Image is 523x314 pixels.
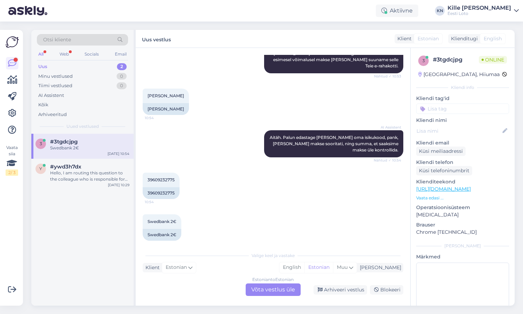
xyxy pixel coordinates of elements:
span: #3tgdcjpg [50,139,78,145]
div: Uus [38,63,47,70]
span: English [484,35,502,42]
div: Vaata siia [6,144,18,176]
p: Chrome [TECHNICAL_ID] [416,229,509,236]
p: Operatsioonisüsteem [416,204,509,211]
div: Socials [83,50,100,59]
span: Nähtud ✓ 10:54 [374,158,401,163]
label: Uus vestlus [142,34,171,43]
span: Nähtud ✓ 10:53 [374,74,401,79]
span: 10:54 [145,199,171,205]
div: [PERSON_NAME] [357,264,401,271]
div: Swedbank 2€ [50,145,129,151]
div: Aktiivne [376,5,418,17]
div: Kõik [38,101,48,108]
p: Märkmed [416,253,509,261]
div: [PERSON_NAME] [416,243,509,249]
div: Võta vestlus üle [246,283,301,296]
img: Askly Logo [6,35,19,49]
div: 2 / 3 [6,170,18,176]
span: Estonian [166,264,187,271]
div: 0 [117,82,127,89]
div: Estonian [304,262,333,273]
div: AI Assistent [38,92,64,99]
div: Küsi meiliaadressi [416,147,466,156]
div: English [279,262,304,273]
div: 0 [117,73,127,80]
div: KN [435,6,445,16]
div: Klient [143,264,160,271]
div: Minu vestlused [38,73,73,80]
p: Kliendi telefon [416,159,509,166]
span: #ywd3h7dx [50,164,81,170]
p: Brauser [416,221,509,229]
p: Kliendi tag'id [416,95,509,102]
div: Estonian to Estonian [252,276,294,283]
div: Email [113,50,128,59]
span: Muu [337,264,348,270]
input: Lisa nimi [417,127,501,135]
span: 10:54 [145,115,171,121]
div: Eesti Loto [447,11,511,16]
span: AI Assistent [375,125,401,130]
div: Valige keel ja vastake [143,253,403,259]
div: # 3tgdcjpg [433,56,479,64]
span: [PERSON_NAME] [148,93,184,98]
span: Otsi kliente [43,36,71,43]
a: Kille [PERSON_NAME]Eesti Loto [447,5,519,16]
div: Arhiveeri vestlus [314,285,367,295]
div: Web [58,50,70,59]
div: Blokeeri [370,285,403,295]
span: 39609232775 [148,177,175,182]
div: 39609232775 [143,187,180,199]
span: 3 [40,141,42,146]
div: Klienditugi [448,35,478,42]
span: Online [479,56,507,64]
div: Klient [395,35,412,42]
span: 3 [422,58,425,63]
div: Hello, I am routing this question to the colleague who is responsible for this topic. The reply m... [50,170,129,182]
div: [DATE] 10:54 [108,151,129,156]
div: 2 [117,63,127,70]
div: [PERSON_NAME] [143,103,189,115]
span: Estonian [418,35,439,42]
p: Klienditeekond [416,178,509,185]
div: Küsi telefoninumbrit [416,166,472,175]
p: Vaata edasi ... [416,195,509,201]
span: Aitäh. Palun edastage [PERSON_NAME] oma isikukood, pank, [PERSON_NAME] makse sooritati, ning summ... [270,135,399,152]
div: Arhiveeritud [38,111,67,118]
div: Tiimi vestlused [38,82,72,89]
span: 10:54 [145,241,171,246]
div: Kliendi info [416,84,509,91]
a: [URL][DOMAIN_NAME] [416,186,471,192]
p: Kliendi nimi [416,117,509,124]
div: Kille [PERSON_NAME] [447,5,511,11]
span: Uued vestlused [66,123,99,130]
div: All [37,50,45,59]
p: [MEDICAL_DATA] [416,211,509,218]
p: Kliendi email [416,139,509,147]
input: Lisa tag [416,104,509,114]
div: [GEOGRAPHIC_DATA], Hiiumaa [418,71,500,78]
span: y [39,166,42,171]
div: [DATE] 10:29 [108,182,129,188]
div: Swedbank 2€ [143,229,181,241]
span: Swedbank 2€ [148,219,176,224]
